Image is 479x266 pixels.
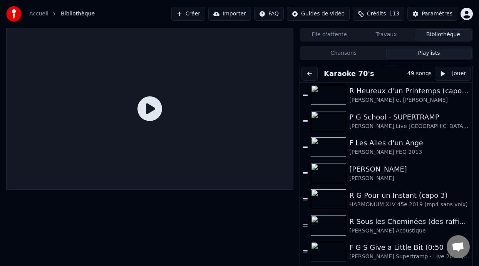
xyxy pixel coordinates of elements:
[386,48,472,59] button: Playlists
[171,7,205,21] button: Créer
[349,112,469,123] div: P G School - SUPERTRAMP
[6,6,22,22] img: youka
[29,10,95,18] nav: breadcrumb
[407,7,457,21] button: Paramètres
[349,148,469,156] div: [PERSON_NAME] FEQ 2013
[349,242,469,253] div: F G S Give a Little Bit (0:50
[349,86,469,96] div: R Heureux d'un Printemps (capo 2)
[287,7,350,21] button: Guides de vidéo
[349,253,469,261] div: [PERSON_NAME] Supertramp - Live 2015 (-4%)
[208,7,251,21] button: Importer
[29,10,49,18] a: Accueil
[422,10,452,18] div: Paramètres
[254,7,284,21] button: FAQ
[349,123,469,130] div: [PERSON_NAME] Live [GEOGRAPHIC_DATA] (-5% voix 30%)
[349,201,469,209] div: HARMONIUM XLV 45e 2019 (mp4 sans voix)
[349,175,469,182] div: [PERSON_NAME]
[301,48,386,59] button: Chansons
[349,164,469,175] div: [PERSON_NAME]
[407,70,432,77] div: 49 songs
[301,29,358,40] button: File d'attente
[447,235,470,258] div: Ouvrir le chat
[349,216,469,227] div: R Sous les Cheminées (des raffineries de [GEOGRAPHIC_DATA] où il a grandi)
[349,190,469,201] div: R G Pour un Instant (capo 3)
[349,138,469,148] div: F Les Ailes d'un Ange
[353,7,404,21] button: Crédits113
[61,10,95,18] span: Bibliothèque
[358,29,415,40] button: Travaux
[367,10,386,18] span: Crédits
[435,67,471,81] button: Jouer
[389,10,399,18] span: 113
[349,96,469,104] div: [PERSON_NAME] et [PERSON_NAME]
[321,68,377,79] button: Karaoke 70's
[415,29,472,40] button: Bibliothèque
[349,227,469,235] div: [PERSON_NAME] Acoustique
